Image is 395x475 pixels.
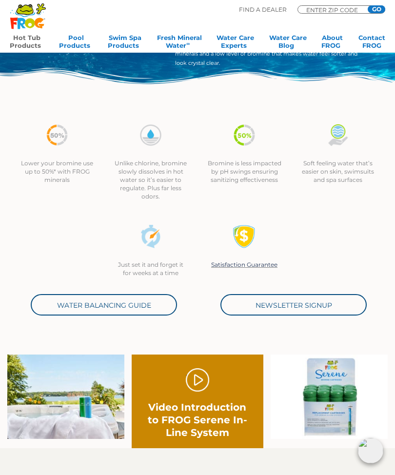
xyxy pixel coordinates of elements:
[20,159,94,184] p: Lower your bromine use up to 50%* with FROG minerals
[211,261,277,268] a: Satisfaction Guarantee
[239,5,287,14] p: Find A Dealer
[217,34,254,53] a: Water CareExperts
[305,7,364,12] input: Zip Code Form
[145,401,250,439] h2: Video Introduction to FROG Serene In-Line System
[301,159,375,184] p: Soft feeling water that’s easier on skin, swimsuits and spa surfaces
[139,123,162,147] img: icon-bromine-disolves
[108,34,142,53] a: Swim SpaProducts
[186,41,190,46] sup: ∞
[7,355,124,439] img: Sereneontowel
[114,159,188,200] p: Unlike chlorine, bromine slowly dissolves in hot water so it’s easier to regulate. Plus far less ...
[31,294,177,316] a: Water Balancing Guide
[368,5,385,13] input: GO
[186,368,209,392] a: Play Video
[233,123,256,147] img: icon-50percent-less-v2
[358,438,383,463] img: openIcon
[10,34,44,53] a: Hot TubProducts
[59,34,93,53] a: PoolProducts
[358,34,385,53] a: ContactFROG
[220,294,367,316] a: Newsletter Signup
[321,34,343,53] a: AboutFROG
[157,34,202,53] a: Fresh MineralWater∞
[114,260,188,277] p: Just set it and forget it for weeks at a time
[233,225,256,248] img: Satisfaction Guarantee Icon
[271,355,388,439] img: serene
[139,225,162,248] img: icon-set-and-forget
[207,159,281,184] p: Bromine is less impacted by pH swings ensuring sanitizing effectiveness
[326,123,350,147] img: icon-soft-feeling
[269,34,307,53] a: Water CareBlog
[45,123,69,147] img: icon-50percent-less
